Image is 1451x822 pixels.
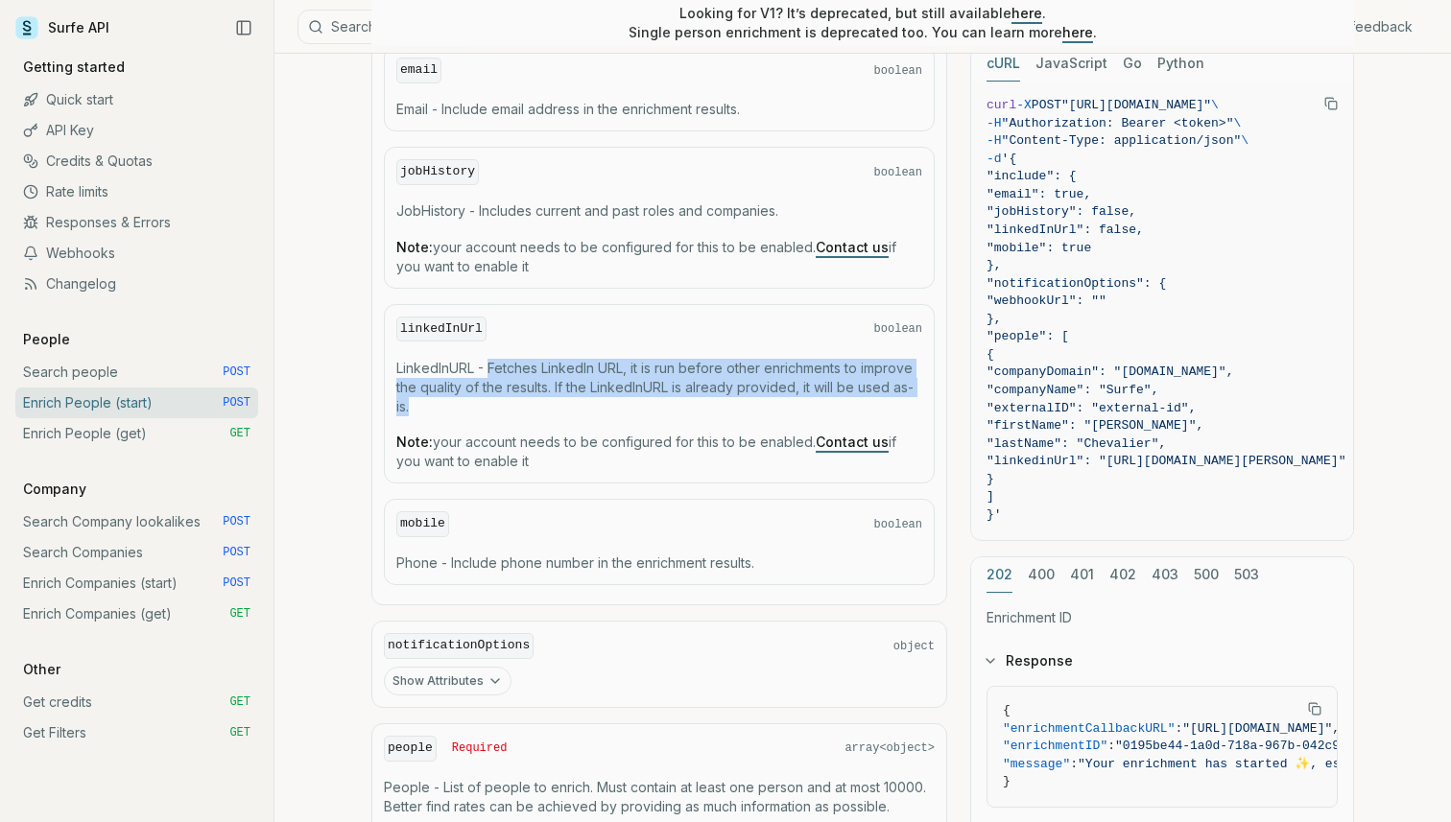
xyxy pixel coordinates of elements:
[844,740,935,756] span: array<object>
[1157,46,1204,82] button: Python
[1028,556,1055,592] button: 400
[1035,46,1107,82] button: JavaScript
[1233,115,1241,129] span: \
[396,239,433,255] strong: Note:
[987,169,1077,183] span: "include": {
[1115,739,1399,753] span: "0195be44-1a0d-718a-967b-042c9d17ffd7"
[987,364,1233,379] span: "companyDomain": "[DOMAIN_NAME]",
[987,46,1020,82] button: cURL
[15,388,258,418] a: Enrich People (start) POST
[1003,774,1011,788] span: }
[384,633,534,659] code: notificationOptions
[874,63,922,79] span: boolean
[15,480,94,499] p: Company
[1061,98,1211,112] span: "[URL][DOMAIN_NAME]"
[816,434,889,450] a: Contact us
[384,736,437,762] code: people
[987,329,1069,343] span: "people": [
[15,176,258,207] a: Rate limits
[223,395,250,411] span: POST
[15,146,258,176] a: Credits & Quotas
[893,639,935,654] span: object
[1211,98,1219,112] span: \
[1317,89,1345,118] button: Copy Text
[987,258,1002,272] span: },
[15,599,258,629] a: Enrich Companies (get) GET
[396,159,479,185] code: jobHistory
[1002,133,1242,148] span: "Content-Type: application/json"
[223,545,250,560] span: POST
[384,667,511,695] button: Show Attributes
[15,115,258,146] a: API Key
[874,321,922,337] span: boolean
[396,433,922,471] p: your account needs to be configured for this to be enabled. if you want to enable it
[15,660,68,679] p: Other
[15,537,258,568] a: Search Companies POST
[1003,703,1011,717] span: {
[816,239,889,255] a: Contact us
[15,330,78,349] p: People
[229,694,250,710] span: GET
[1002,151,1017,165] span: '{
[1011,5,1042,21] a: here
[15,238,258,269] a: Webhooks
[396,201,922,221] p: JobHistory - Includes current and past roles and companies.
[1234,556,1259,592] button: 503
[384,778,935,816] p: People - List of people to enrich. Must contain at least one person and at most 10000. Better fin...
[15,506,258,537] a: Search Company lookalikes POST
[396,434,433,450] strong: Note:
[15,58,132,77] p: Getting started
[1003,720,1175,735] span: "enrichmentCallbackURL"
[987,454,1345,468] span: "linkedinUrl": "[URL][DOMAIN_NAME][PERSON_NAME]"
[229,13,258,42] button: Collapse Sidebar
[987,294,1106,308] span: "webhookUrl": ""
[1332,720,1340,735] span: ,
[396,511,449,537] code: mobile
[297,10,777,44] button: Search⌘K
[987,347,994,362] span: {
[987,383,1158,397] span: "companyName": "Surfe",
[987,418,1203,433] span: "firstName": "[PERSON_NAME]",
[987,187,1091,201] span: "email": true,
[15,13,109,42] a: Surfe API
[1107,739,1115,753] span: :
[987,435,1166,450] span: "lastName": "Chevalier",
[452,740,508,756] span: Required
[396,100,922,119] p: Email - Include email address in the enrichment results.
[1123,46,1142,82] button: Go
[987,240,1091,254] span: "mobile": true
[987,556,1012,592] button: 202
[987,400,1196,414] span: "externalID": "external-id",
[1003,739,1107,753] span: "enrichmentID"
[1070,556,1094,592] button: 401
[15,357,258,388] a: Search people POST
[229,725,250,740] span: GET
[15,84,258,115] a: Quick start
[15,418,258,449] a: Enrich People (get) GET
[1175,720,1182,735] span: :
[987,607,1338,626] p: Enrichment ID
[987,204,1136,219] span: "jobHistory": false,
[1182,720,1332,735] span: "[URL][DOMAIN_NAME]"
[987,472,994,486] span: }
[223,514,250,529] span: POST
[223,575,250,591] span: POST
[15,717,258,748] a: Get Filters GET
[987,507,1002,522] span: }'
[987,115,1002,129] span: -H
[396,359,922,416] p: LinkedInURL - Fetches LinkedIn URL, it is run before other enrichments to improve the quality of ...
[229,606,250,622] span: GET
[15,568,258,599] a: Enrich Companies (start) POST
[987,489,994,504] span: ]
[223,364,250,380] span: POST
[1002,115,1234,129] span: "Authorization: Bearer <token>"
[987,151,1002,165] span: -d
[987,223,1144,237] span: "linkedInUrl": false,
[1070,756,1078,770] span: :
[1318,17,1413,36] a: Give feedback
[1152,556,1178,592] button: 403
[1016,98,1032,112] span: -X
[396,317,487,342] code: linkedInUrl
[1003,756,1070,770] span: "message"
[629,4,1097,42] p: Looking for V1? It’s deprecated, but still available . Single person enrichment is deprecated too...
